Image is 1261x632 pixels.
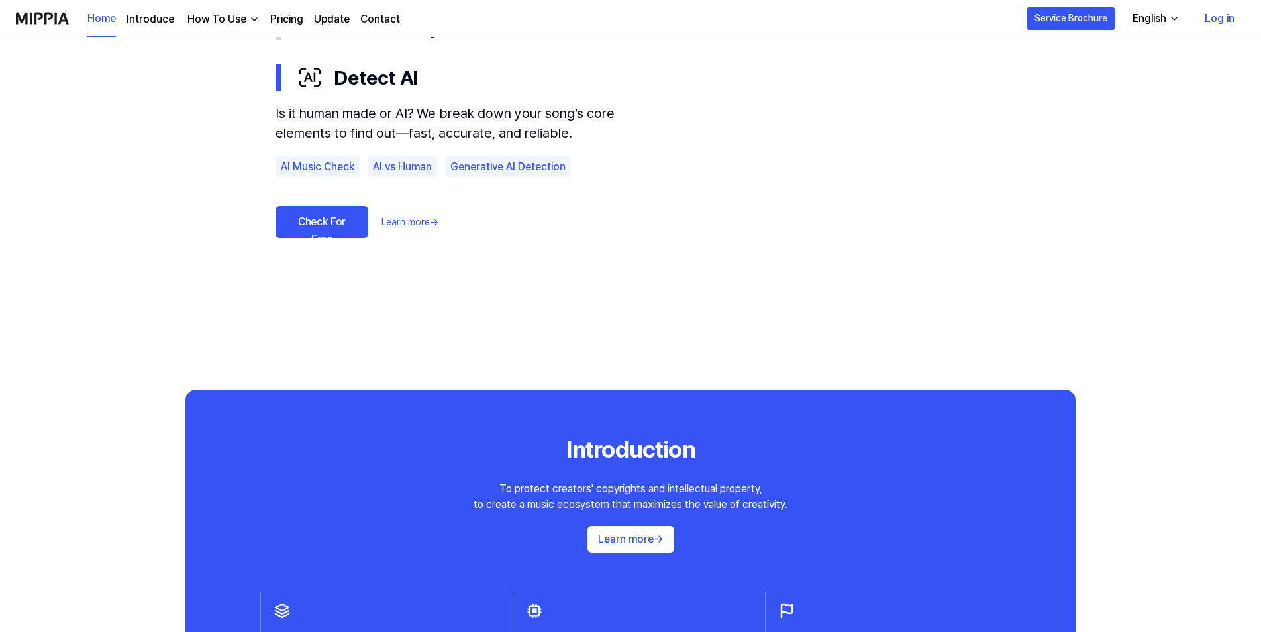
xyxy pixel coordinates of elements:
div: AI Music Check [276,156,360,178]
button: Learn more→ [587,526,674,553]
button: Service Brochure [1027,7,1115,30]
img: chip [527,603,542,619]
div: How To Use [185,11,249,27]
button: English [1122,5,1187,32]
img: flag [779,603,795,619]
div: Introduction [566,432,695,468]
a: Learn more→ [381,215,438,229]
a: Update [314,11,350,27]
div: English [1130,11,1169,26]
div: Is it human made or AI? We break down your song’s core elements to find out—fast, accurate, and r... [276,103,633,143]
div: Detect AI [297,63,985,93]
div: Generative AI Detection [445,156,571,178]
img: layer [274,603,290,619]
a: Introduce [126,11,174,27]
button: Detect AI [276,52,985,103]
a: Contact [360,11,400,27]
img: down [249,14,260,25]
a: Home [87,1,116,37]
div: To protect creators' copyrights and intellectual property, to create a music ecosystem that maxim... [474,481,787,513]
a: Pricing [270,11,303,27]
div: Detect AI [276,103,985,284]
a: Check For Free [276,206,368,238]
button: How To Use [185,11,260,27]
div: AI vs Human [368,156,437,178]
